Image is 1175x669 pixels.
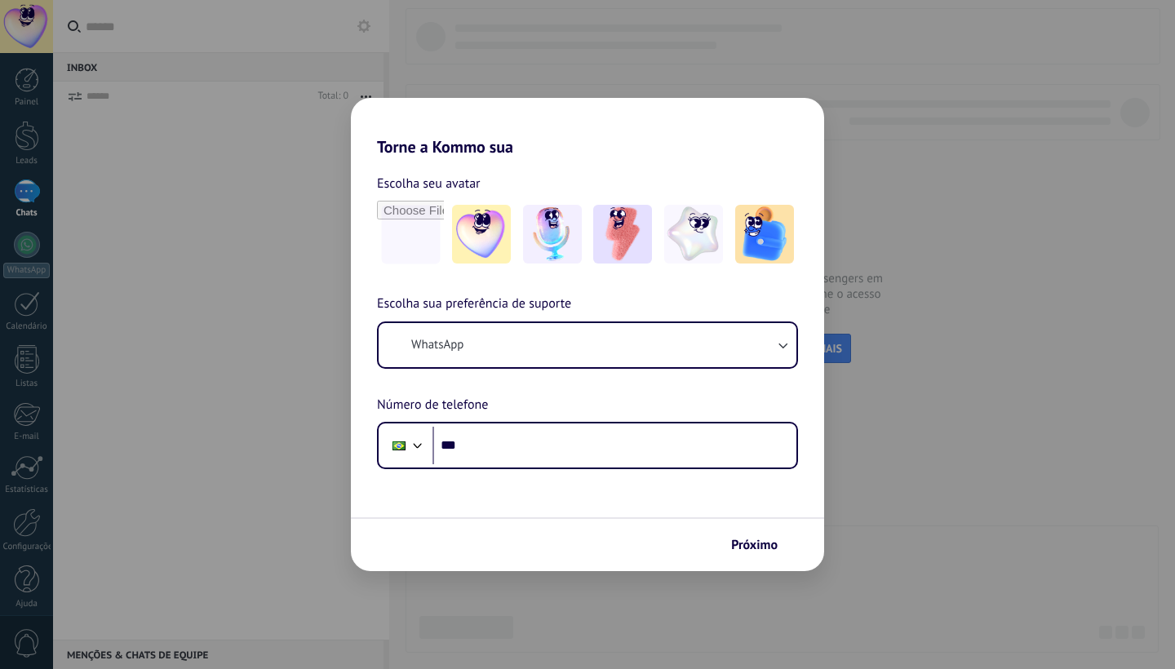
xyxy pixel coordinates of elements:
span: Escolha sua preferência de suporte [377,294,571,315]
h2: Torne a Kommo sua [351,98,824,157]
div: Brazil: + 55 [384,428,415,463]
img: -5.jpeg [735,205,794,264]
span: Número de telefone [377,395,488,416]
img: -3.jpeg [593,205,652,264]
img: -1.jpeg [452,205,511,264]
span: Próximo [731,539,778,551]
img: -4.jpeg [664,205,723,264]
img: -2.jpeg [523,205,582,264]
button: WhatsApp [379,323,796,367]
span: Escolha seu avatar [377,173,481,194]
span: WhatsApp [411,337,463,353]
button: Próximo [724,531,800,559]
